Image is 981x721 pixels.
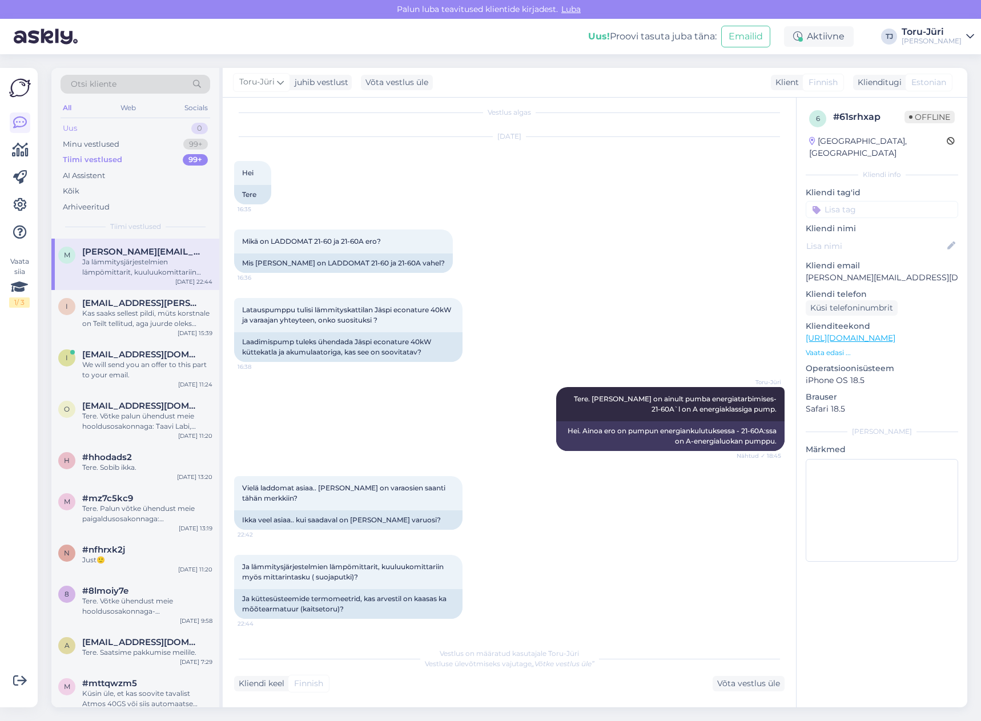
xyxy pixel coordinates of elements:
p: Brauser [806,391,958,403]
span: i [66,302,68,311]
span: h [64,456,70,465]
a: Toru-Jüri[PERSON_NAME] [902,27,974,46]
p: Kliendi tag'id [806,187,958,199]
div: [DATE] 13:19 [179,524,212,533]
span: Finnish [809,76,838,88]
div: Minu vestlused [63,139,119,150]
div: [DATE] 15:39 [178,329,212,337]
span: info.artmarka@gmail.com [82,349,201,360]
div: Tere. Palun võtke ühendust meie paigaldusosakonnaga: [EMAIL_ADDRESS][DOMAIN_NAME], 5190 9851 [82,504,212,524]
input: Lisa tag [806,201,958,218]
p: iPhone OS 18.5 [806,374,958,386]
span: #nfhrxk2j [82,545,125,555]
span: 16:35 [238,205,280,214]
span: o [64,405,70,413]
span: 22:44 [238,619,280,628]
span: m [64,251,70,259]
span: 16:36 [238,273,280,282]
div: Tiimi vestlused [63,154,122,166]
div: Arhiveeritud [63,202,110,213]
p: Safari 18.5 [806,403,958,415]
div: [DATE] 7:29 [180,658,212,666]
div: Tere. Sobib ikka. [82,462,212,473]
div: Kas saaks sellest pildi, müts korstnale on Teilt tellitud, aga juurde oleks kraed vaja ,mis villa... [82,308,212,329]
span: #mttqwzm5 [82,678,137,688]
div: [DATE] [234,131,785,142]
div: Web [118,100,138,115]
span: Mikä on LADDOMAT 21-60 ja 21-60A ero? [242,237,381,245]
div: TJ [881,29,897,45]
span: Tere. [PERSON_NAME] on ainult pumba energiatarbimises- 21-60A`l on A energiaklassiga pump. [574,394,778,413]
span: Estonian [911,76,946,88]
img: Askly Logo [9,77,31,99]
div: [PERSON_NAME] [902,37,962,46]
div: Proovi tasuta juba täna: [588,30,717,43]
span: Finnish [294,678,323,690]
span: Otsi kliente [71,78,116,90]
span: #mz7c5kc9 [82,493,133,504]
span: a [65,641,70,650]
p: Vaata edasi ... [806,348,958,358]
p: Märkmed [806,444,958,456]
span: Ja lämmitysjärjestelmien lämpömittarit, kuuluukomittariin myös mittarintasku ( suojaputki)? [242,562,445,581]
span: Toru-Jüri [738,378,781,386]
span: Latauspumppu tulisi lämmityskattilan Jäspi econature 40kW ja varaajan yhteyteen, onko suosituksi ? [242,305,453,324]
div: Küsin üle, et kas soovite tavalist Atmos 40GS või siis automaatse süütamisega? [82,688,212,709]
span: #8lmoiy7e [82,586,128,596]
span: Toru-Jüri [239,76,275,88]
div: Hei. Ainoa ero on pumpun energiankulutuksessa - 21-60A:ssa on A-energialuokan pumppu. [556,421,785,451]
p: Operatsioonisüsteem [806,362,958,374]
div: Võta vestlus üle [713,676,785,691]
span: Offline [904,111,955,123]
div: 99+ [183,154,208,166]
p: [PERSON_NAME][EMAIL_ADDRESS][DOMAIN_NAME] [806,272,958,284]
span: Hei [242,168,254,177]
div: [DATE] 11:20 [178,432,212,440]
p: Kliendi email [806,260,958,272]
b: Uus! [588,31,610,42]
div: Ja küttesüsteemide termomeetrid, kas arvestil on kaasas ka mõõtearmatuur (kaitsetoru)? [234,589,463,619]
div: Just🙂 [82,555,212,565]
div: Vaata siia [9,256,30,308]
div: [DATE] 13:20 [177,473,212,481]
div: Uus [63,123,77,134]
div: Klient [771,76,799,88]
div: # 61srhxap [833,110,904,124]
span: i [66,353,68,362]
p: Klienditeekond [806,320,958,332]
div: Tere. Võtke palun ühendust meie hooldusosakonnaga: Taavi Labi, [EMAIL_ADDRESS][DOMAIN_NAME], 5190... [82,411,212,432]
div: Mis [PERSON_NAME] on LADDOMAT 21-60 ja 21-60A vahel? [234,253,453,273]
span: Vestluse ülevõtmiseks vajutage [425,659,594,668]
div: Tere [234,185,271,204]
div: [DATE] 11:20 [178,565,212,574]
div: [DATE] 22:44 [175,277,212,286]
span: n [64,549,70,557]
span: Vielä laddomat asiaa.. [PERSON_NAME] on varaosien saanti tähän merkkiin? [242,484,447,502]
span: 22:42 [238,530,280,539]
div: 99+ [183,139,208,150]
span: Luba [558,4,584,14]
div: [GEOGRAPHIC_DATA], [GEOGRAPHIC_DATA] [809,135,947,159]
p: Kliendi telefon [806,288,958,300]
button: Emailid [721,26,770,47]
span: 16:38 [238,362,280,371]
div: Tere. Võtke ühendust meie hooldusosakonnaga- [EMAIL_ADDRESS][DOMAIN_NAME], 5190 5480 [82,596,212,617]
div: Tere. Saatsime pakkumise meilile. [82,647,212,658]
div: AI Assistent [63,170,105,182]
i: „Võtke vestlus üle” [532,659,594,668]
span: indrek.ermel@mail.ee [82,298,201,308]
div: Vestlus algas [234,107,785,118]
span: #hhodads2 [82,452,132,462]
div: All [61,100,74,115]
div: [PERSON_NAME] [806,426,958,437]
p: Kliendi nimi [806,223,958,235]
a: [URL][DOMAIN_NAME] [806,333,895,343]
span: Vestlus on määratud kasutajale Toru-Jüri [440,649,579,658]
div: We will send you an offer to this part to your email. [82,360,212,380]
span: Nähtud ✓ 18:45 [737,452,781,460]
span: ahtopariots@gmail.com [82,637,201,647]
div: juhib vestlust [290,76,348,88]
div: Kõik [63,186,79,197]
div: Klienditugi [853,76,902,88]
span: m [64,682,70,691]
